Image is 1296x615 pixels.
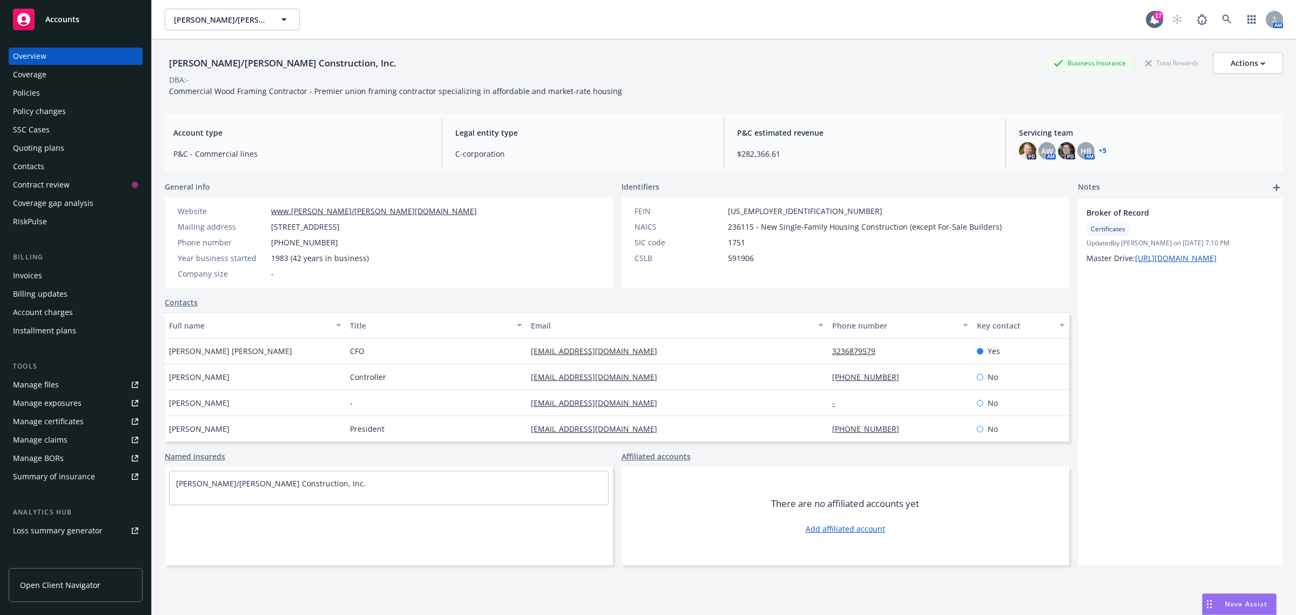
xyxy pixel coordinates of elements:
a: Search [1216,9,1238,30]
span: Notes [1078,181,1100,194]
span: 591906 [728,252,754,264]
a: Manage claims [9,431,143,449]
span: [STREET_ADDRESS] [271,221,340,232]
span: There are no affiliated accounts yet [771,497,919,510]
a: Contacts [165,297,198,308]
span: Open Client Navigator [20,579,100,591]
a: Accounts [9,4,143,35]
a: Quoting plans [9,139,143,157]
span: General info [165,181,210,192]
div: Policy changes [13,103,66,120]
a: Policy changes [9,103,143,120]
a: Billing updates [9,285,143,303]
span: Accounts [45,15,79,24]
span: Legal entity type [455,127,711,138]
div: Actions [1231,53,1265,73]
span: 1983 (42 years in business) [271,252,369,264]
div: Loss summary generator [13,522,103,539]
div: Manage certificates [13,413,84,430]
a: Start snowing [1166,9,1188,30]
span: No [988,371,998,383]
a: add [1270,181,1283,194]
a: Affiliated accounts [622,451,691,462]
a: Loss summary generator [9,522,143,539]
a: Manage files [9,376,143,393]
div: Website [178,205,267,217]
div: FEIN [634,205,724,217]
div: Overview [13,48,46,65]
span: No [988,397,998,409]
div: Tools [9,361,143,372]
div: [PERSON_NAME]/[PERSON_NAME] Construction, Inc. [165,56,401,70]
span: $282,366.61 [737,148,993,159]
div: Manage exposures [13,395,82,412]
a: Policies [9,84,143,102]
div: Business Insurance [1048,56,1131,70]
img: photo [1058,142,1075,159]
div: Broker of RecordCertificatesUpdatedby [PERSON_NAME] on [DATE] 7:10 PMMaster Drive:[URL][DOMAIN_NAME] [1078,198,1283,272]
a: +5 [1099,148,1106,154]
a: Coverage gap analysis [9,195,143,212]
span: Commercial Wood Framing Contractor - Premier union framing contractor specializing in affordable ... [169,86,622,96]
span: Updated by [PERSON_NAME] on [DATE] 7:10 PM [1086,238,1274,248]
a: RiskPulse [9,213,143,230]
div: Mailing address [178,221,267,232]
span: 1751 [728,237,745,248]
div: Year business started [178,252,267,264]
button: Key contact [973,312,1069,338]
a: [EMAIL_ADDRESS][DOMAIN_NAME] [531,372,666,382]
div: Title [350,320,510,331]
span: [PERSON_NAME] [PERSON_NAME] [169,345,292,357]
div: Account charges [13,304,73,321]
a: Report a Bug [1191,9,1213,30]
a: Invoices [9,267,143,284]
a: Manage exposures [9,395,143,412]
span: Account type [173,127,429,138]
span: Identifiers [622,181,659,192]
button: Nova Assist [1202,593,1277,615]
span: [PERSON_NAME] [169,371,230,383]
div: Manage files [13,376,59,393]
button: Actions [1213,52,1283,74]
button: Phone number [828,312,973,338]
button: Title [346,312,526,338]
div: RiskPulse [13,213,47,230]
a: [EMAIL_ADDRESS][DOMAIN_NAME] [531,424,666,434]
div: Contacts [13,158,44,175]
div: Contract review [13,176,70,193]
span: [PERSON_NAME] [169,397,230,409]
a: Contacts [9,158,143,175]
div: Drag to move [1203,594,1216,614]
div: Manage claims [13,431,67,449]
div: DBA: - [169,74,189,85]
span: [PERSON_NAME]/[PERSON_NAME] Construction, Inc. [174,14,267,25]
div: Phone number [178,237,267,248]
span: President [350,423,384,434]
div: Coverage [13,66,46,83]
img: photo [1019,142,1036,159]
button: [PERSON_NAME]/[PERSON_NAME] Construction, Inc. [165,9,300,30]
a: Manage certificates [9,413,143,430]
span: Yes [988,345,1000,357]
span: [PERSON_NAME] [169,423,230,434]
span: Broker of Record [1086,207,1246,218]
div: SIC code [634,237,724,248]
a: Contract review [9,176,143,193]
button: Email [526,312,828,338]
div: Total Rewards [1140,56,1204,70]
span: AW [1041,145,1053,157]
div: Key contact [977,320,1053,331]
div: Analytics hub [9,507,143,518]
div: Billing updates [13,285,67,303]
div: Manage BORs [13,450,64,467]
span: [PHONE_NUMBER] [271,237,338,248]
span: [US_EMPLOYER_IDENTIFICATION_NUMBER] [728,205,882,217]
div: Email [531,320,812,331]
a: [URL][DOMAIN_NAME] [1135,253,1217,263]
div: 17 [1153,11,1163,21]
div: Full name [169,320,329,331]
span: Certificates [1091,224,1125,234]
span: P&C - Commercial lines [173,148,429,159]
a: Manage BORs [9,450,143,467]
a: [PERSON_NAME]/[PERSON_NAME] Construction, Inc. [176,478,366,489]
